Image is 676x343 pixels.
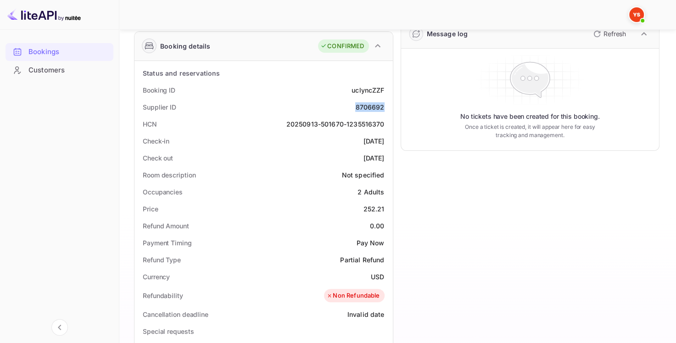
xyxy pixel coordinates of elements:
[51,319,68,336] button: Collapse navigation
[143,310,208,319] div: Cancellation deadline
[143,85,175,95] div: Booking ID
[143,291,183,300] div: Refundability
[326,291,380,300] div: Non Refundable
[320,42,364,51] div: CONFIRMED
[603,29,626,39] p: Refresh
[347,310,385,319] div: Invalid date
[143,255,181,265] div: Refund Type
[629,7,644,22] img: Yandex Support
[143,102,176,112] div: Supplier ID
[143,187,183,197] div: Occupancies
[356,238,384,248] div: Pay Now
[363,204,385,214] div: 252.21
[6,43,113,60] a: Bookings
[370,221,385,231] div: 0.00
[143,238,192,248] div: Payment Timing
[28,65,109,76] div: Customers
[143,326,194,336] div: Special requests
[143,221,189,231] div: Refund Amount
[342,170,385,180] div: Not specified
[588,27,630,41] button: Refresh
[143,204,158,214] div: Price
[286,119,385,129] div: 20250913-501670-1235516370
[143,272,170,282] div: Currency
[427,29,468,39] div: Message log
[160,41,210,51] div: Booking details
[363,153,385,163] div: [DATE]
[371,272,384,282] div: USD
[143,119,157,129] div: HCN
[143,170,196,180] div: Room description
[143,153,173,163] div: Check out
[358,187,384,197] div: 2 Adults
[461,123,599,139] p: Once a ticket is created, it will appear here for easy tracking and management.
[28,47,109,57] div: Bookings
[355,102,384,112] div: 8706692
[6,43,113,61] div: Bookings
[352,85,384,95] div: uclyncZZF
[340,255,384,265] div: Partial Refund
[6,61,113,78] a: Customers
[363,136,385,146] div: [DATE]
[460,112,600,121] p: No tickets have been created for this booking.
[7,7,81,22] img: LiteAPI logo
[6,61,113,79] div: Customers
[143,68,220,78] div: Status and reservations
[143,136,169,146] div: Check-in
